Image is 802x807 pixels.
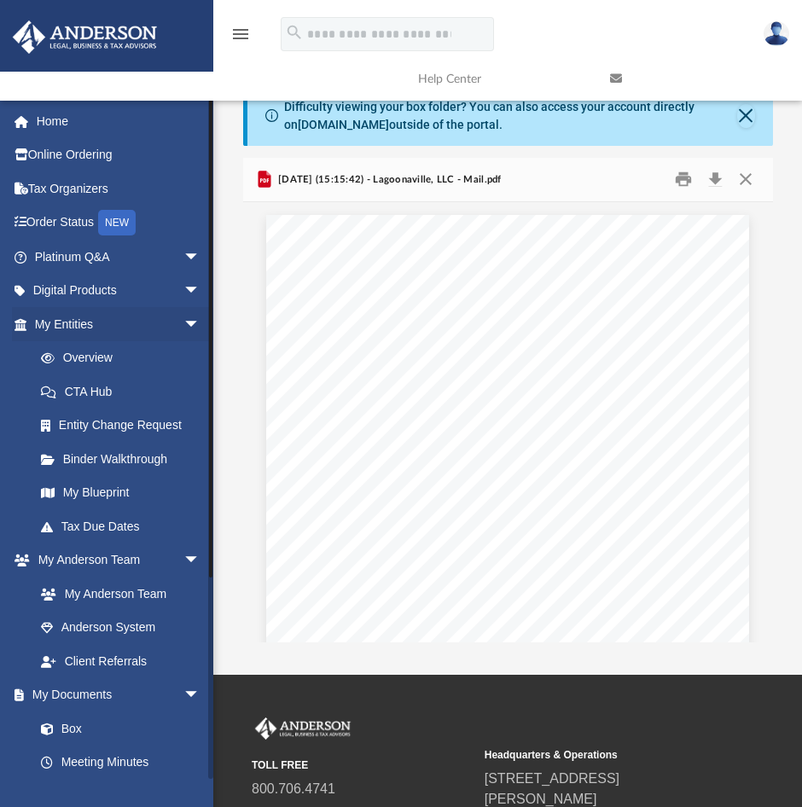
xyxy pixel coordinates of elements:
small: Headquarters & Operations [485,747,706,763]
div: Difficulty viewing your box folder? You can also access your account directly on outside of the p... [284,98,738,134]
a: Overview [24,341,226,375]
a: Tax Due Dates [24,509,226,543]
a: CTA Hub [24,374,226,409]
i: menu [230,24,251,44]
a: Box [24,711,209,746]
a: Meeting Minutes [24,746,218,780]
a: Help Center [405,45,597,113]
a: 800.706.4741 [252,781,335,796]
a: My Anderson Team [24,577,209,611]
a: Order StatusNEW [12,206,226,241]
a: Platinum Q&Aarrow_drop_down [12,240,226,274]
span: arrow_drop_down [183,274,218,309]
button: Close [737,104,754,128]
a: Tax Organizers [12,171,226,206]
small: TOLL FREE [252,758,473,773]
img: User Pic [764,21,789,46]
img: Anderson Advisors Platinum Portal [8,20,162,54]
a: My Entitiesarrow_drop_down [12,307,226,341]
a: My Documentsarrow_drop_down [12,678,218,712]
a: My Blueprint [24,476,218,510]
button: Download [700,166,731,193]
div: Preview [243,158,773,643]
div: NEW [98,210,136,235]
span: arrow_drop_down [183,307,218,342]
a: Binder Walkthrough [24,442,226,476]
a: [STREET_ADDRESS][PERSON_NAME] [485,771,619,806]
div: File preview [243,202,773,642]
a: My Anderson Teamarrow_drop_down [12,543,218,578]
a: Online Ordering [12,138,226,172]
a: Entity Change Request [24,409,226,443]
a: Digital Productsarrow_drop_down [12,274,226,308]
img: Anderson Advisors Platinum Portal [252,717,354,740]
span: arrow_drop_down [183,543,218,578]
i: search [285,23,304,42]
span: [DATE] (15:15:42) - Lagoonaville, LLC - Mail.pdf [275,172,502,188]
a: Anderson System [24,611,218,645]
button: Print [666,166,700,193]
a: [DOMAIN_NAME] [298,118,389,131]
a: menu [230,32,251,44]
button: Close [730,166,761,193]
a: Home [12,104,226,138]
span: arrow_drop_down [183,678,218,713]
span: arrow_drop_down [183,240,218,275]
div: Document Viewer [243,202,773,642]
a: Client Referrals [24,644,218,678]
